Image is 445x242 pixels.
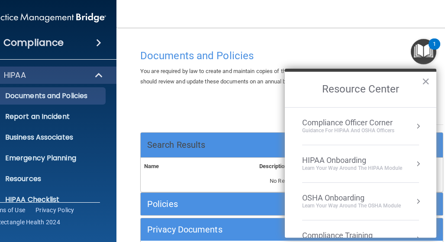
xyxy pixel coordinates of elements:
div: Search Results [141,133,443,158]
div: OSHA Onboarding [302,193,401,203]
div: Compliance Training [302,231,399,240]
div: Guidance for HIPAA and OSHA Officers [302,127,394,134]
button: Close [422,74,430,88]
button: Open Resource Center, 1 new notification [411,39,436,64]
p: No Results Found [141,176,443,186]
h4: Compliance [3,37,64,49]
a: Policies [147,197,436,211]
th: Description [256,158,443,175]
a: Privacy Policy [35,206,74,214]
p: HIPAA [4,70,26,80]
div: 1 [433,44,436,55]
a: Privacy Documents [147,223,436,236]
h5: Policies [147,199,361,209]
div: Learn your way around the OSHA module [302,202,401,210]
div: Compliance Officer Corner [302,118,394,127]
h4: Documents and Policies [140,50,443,61]
div: HIPAA Onboarding [302,156,402,165]
h2: Resource Center [285,72,436,107]
th: Name [141,158,256,175]
div: Resource Center [285,69,436,238]
div: Learn Your Way around the HIPAA module [302,165,402,172]
h5: Privacy Documents [147,225,361,234]
iframe: Drift Widget Chat Controller [402,182,435,215]
span: You are required by law to create and maintain copies of these documents on file in your office. ... [140,68,434,85]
